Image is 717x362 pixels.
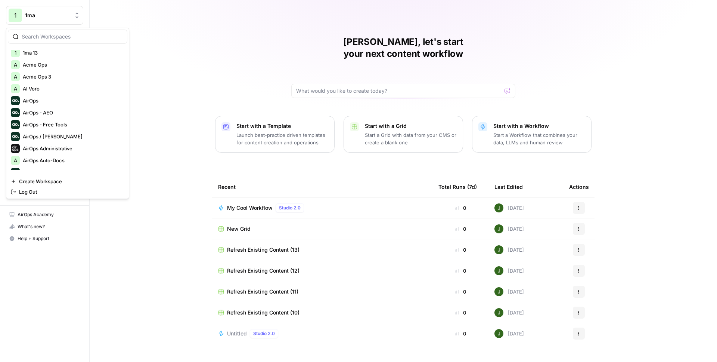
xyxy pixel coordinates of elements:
input: What would you like to create today? [296,87,502,95]
span: Acme Ops [23,61,121,68]
p: Start with a Workflow [493,122,585,130]
span: AI Voro [23,85,121,92]
div: [DATE] [494,224,524,233]
span: A [14,73,17,80]
span: Refresh Existing Content (10) [227,309,299,316]
span: AirOps Auto-Docs [23,157,121,164]
button: Workspace: 1ma [6,6,83,25]
div: What's new? [6,221,83,232]
span: Untitled [227,330,247,337]
div: [DATE] [494,308,524,317]
img: AirOps - AEO Logo [11,108,20,117]
span: Studio 2.0 [279,205,301,211]
span: Log Out [19,188,121,196]
div: 0 [438,309,482,316]
span: Refresh Existing Content (11) [227,288,298,295]
img: AirOps Builders Logo [11,168,20,177]
span: AirOps - AEO [23,109,121,116]
span: A [14,85,17,92]
img: 5v0yozua856dyxnw4lpcp45mgmzh [494,308,503,317]
p: Start with a Template [236,122,328,130]
span: AirOps Academy [18,211,80,218]
img: 5v0yozua856dyxnw4lpcp45mgmzh [494,329,503,338]
img: AirOps Administrative Logo [11,144,20,153]
a: Create Workspace [8,176,127,187]
a: Refresh Existing Content (11) [218,288,426,295]
div: Workspace: 1ma [6,28,129,199]
button: Start with a GridStart a Grid with data from your CMS or create a blank one [344,116,463,153]
button: Start with a TemplateLaunch best-practice driven templates for content creation and operations [215,116,335,153]
button: Help + Support [6,233,83,245]
a: UntitledStudio 2.0 [218,329,426,338]
span: AirOps - Free Tools [23,121,121,128]
div: 0 [438,225,482,233]
span: 1ma [25,12,70,19]
div: [DATE] [494,287,524,296]
span: 1 [15,49,16,56]
div: [DATE] [494,266,524,275]
p: Launch best-practice driven templates for content creation and operations [236,131,328,146]
span: AirOps [23,97,121,104]
span: AirOps Builders [23,169,121,176]
span: Refresh Existing Content (12) [227,267,299,274]
span: AirOps / [PERSON_NAME] [23,133,121,140]
p: Start a Workflow that combines your data, LLMs and human review [493,131,585,146]
div: 0 [438,246,482,254]
span: 1ma 13 [23,49,121,56]
div: 0 [438,267,482,274]
p: Start with a Grid [365,122,457,130]
div: 0 [438,204,482,212]
span: Help + Support [18,235,80,242]
img: 5v0yozua856dyxnw4lpcp45mgmzh [494,287,503,296]
a: AirOps Academy [6,209,83,221]
div: [DATE] [494,245,524,254]
span: A [14,61,17,68]
img: 5v0yozua856dyxnw4lpcp45mgmzh [494,203,503,212]
span: Acme Ops 3 [23,73,121,80]
div: Actions [569,177,589,197]
a: Refresh Existing Content (10) [218,309,426,316]
img: AirOps / Gustaf Gyllensporre Logo [11,132,20,141]
button: Start with a WorkflowStart a Workflow that combines your data, LLMs and human review [472,116,592,153]
img: 5v0yozua856dyxnw4lpcp45mgmzh [494,266,503,275]
span: A [14,157,17,164]
button: What's new? [6,221,83,233]
div: [DATE] [494,329,524,338]
a: Refresh Existing Content (13) [218,246,426,254]
input: Search Workspaces [22,33,122,40]
p: Start a Grid with data from your CMS or create a blank one [365,131,457,146]
div: 0 [438,330,482,337]
a: Log Out [8,187,127,197]
span: My Cool Workflow [227,204,273,212]
span: AirOps Administrative [23,145,121,152]
img: AirOps - Free Tools Logo [11,120,20,129]
span: Studio 2.0 [253,330,275,337]
div: Last Edited [494,177,523,197]
img: 5v0yozua856dyxnw4lpcp45mgmzh [494,245,503,254]
span: New Grid [227,225,251,233]
div: Recent [218,177,426,197]
span: Create Workspace [19,178,121,185]
div: [DATE] [494,203,524,212]
div: 0 [438,288,482,295]
a: Refresh Existing Content (12) [218,267,426,274]
img: 5v0yozua856dyxnw4lpcp45mgmzh [494,224,503,233]
img: AirOps Logo [11,96,20,105]
a: New Grid [218,225,426,233]
a: My Cool WorkflowStudio 2.0 [218,203,426,212]
span: 1 [14,11,17,20]
h1: [PERSON_NAME], let's start your next content workflow [291,36,515,60]
div: Total Runs (7d) [438,177,477,197]
span: Refresh Existing Content (13) [227,246,299,254]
